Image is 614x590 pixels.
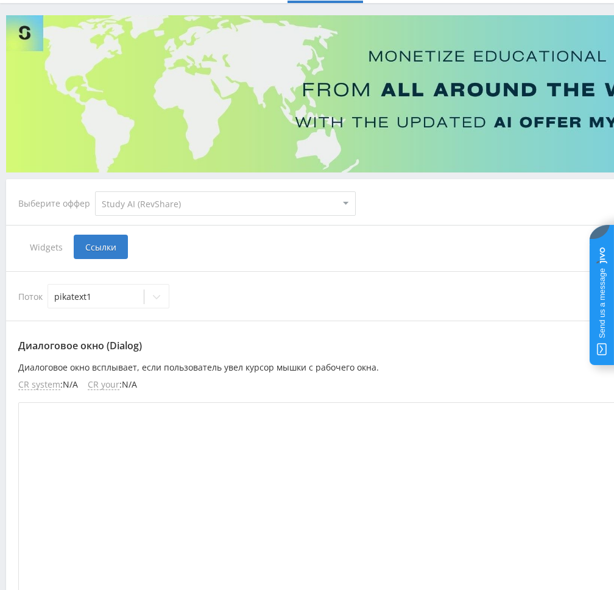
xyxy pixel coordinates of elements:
span: Widgets [18,235,74,259]
span: CR your [88,380,119,390]
li: : N/A [18,380,78,390]
span: CR system [18,380,60,390]
li: : N/A [88,380,137,390]
div: Выберите оффер [18,199,95,208]
span: Ссылки [74,235,128,259]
